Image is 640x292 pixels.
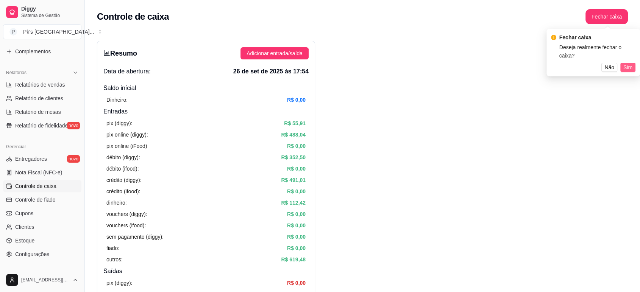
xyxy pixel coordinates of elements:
[15,182,56,190] span: Controle de caixa
[281,255,306,264] article: R$ 619,48
[106,165,139,173] article: débito (ifood):
[3,248,81,260] a: Configurações
[281,199,306,207] article: R$ 112,42
[287,233,306,241] article: R$ 0,00
[15,250,49,258] span: Configurações
[106,221,146,230] article: vouchers (ifood):
[287,165,306,173] article: R$ 0,00
[15,81,65,89] span: Relatórios de vendas
[3,221,81,233] a: Clientes
[585,9,628,24] button: Fechar caixa
[3,24,81,39] button: Select a team
[103,67,151,76] span: Data de abertura:
[15,48,51,55] span: Complementos
[15,155,47,163] span: Entregadores
[281,153,306,162] article: R$ 352,50
[106,153,140,162] article: débito (diggy):
[15,122,68,129] span: Relatório de fidelidade
[103,48,137,59] h3: Resumo
[103,84,309,93] h4: Saldo inícial
[106,279,132,287] article: pix (diggy):
[106,142,147,150] article: pix online (iFood)
[281,176,306,184] article: R$ 491,01
[3,92,81,104] a: Relatório de clientes
[15,237,34,244] span: Estoque
[106,119,132,127] article: pix (diggy):
[106,199,127,207] article: dinheiro:
[287,96,306,104] article: R$ 0,00
[15,95,63,102] span: Relatório de clientes
[623,63,632,71] span: Sim
[3,120,81,132] a: Relatório de fidelidadenovo
[3,141,81,153] div: Gerenciar
[103,107,309,116] h4: Entradas
[106,176,142,184] article: crédito (diggy):
[106,96,128,104] article: Dinheiro:
[3,166,81,179] a: Nota Fiscal (NFC-e)
[15,108,61,116] span: Relatório de mesas
[3,45,81,57] a: Complementos
[9,28,17,36] span: P
[106,244,119,252] article: fiado:
[3,194,81,206] a: Controle de fiado
[559,43,635,60] div: Deseja realmente fechar o caixa?
[3,271,81,289] button: [EMAIL_ADDRESS][DOMAIN_NAME]
[103,267,309,276] h4: Saídas
[287,244,306,252] article: R$ 0,00
[3,180,81,192] a: Controle de caixa
[3,235,81,247] a: Estoque
[21,12,78,19] span: Sistema de Gestão
[106,233,164,241] article: sem pagamento (diggy):
[106,130,148,139] article: pix online (diggy):
[106,187,140,196] article: crédito (ifood):
[3,153,81,165] a: Entregadoresnovo
[15,169,62,176] span: Nota Fiscal (NFC-e)
[233,67,309,76] span: 26 de set de 2025 às 17:54
[3,106,81,118] a: Relatório de mesas
[6,70,27,76] span: Relatórios
[601,63,617,72] button: Não
[284,119,306,127] article: R$ 55,91
[559,33,635,42] div: Fechar caixa
[15,223,34,231] span: Clientes
[3,3,81,21] a: DiggySistema de Gestão
[106,255,123,264] article: outros:
[287,221,306,230] article: R$ 0,00
[21,6,78,12] span: Diggy
[97,11,169,23] h2: Controle de caixa
[23,28,94,36] div: Pk's [GEOGRAPHIC_DATA] ...
[287,187,306,196] article: R$ 0,00
[21,277,69,283] span: [EMAIL_ADDRESS][DOMAIN_NAME]
[103,50,110,56] span: bar-chart
[620,63,635,72] button: Sim
[3,79,81,91] a: Relatórios de vendas
[15,210,33,217] span: Cupons
[604,63,614,71] span: Não
[106,210,147,218] article: vouchers (diggy):
[3,207,81,219] a: Cupons
[15,196,56,203] span: Controle de fiado
[287,142,306,150] article: R$ 0,00
[287,210,306,218] article: R$ 0,00
[247,49,303,57] span: Adicionar entrada/saída
[281,130,306,139] article: R$ 488,04
[551,35,556,40] span: exclamation-circle
[287,279,306,287] article: R$ 0,00
[240,47,309,59] button: Adicionar entrada/saída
